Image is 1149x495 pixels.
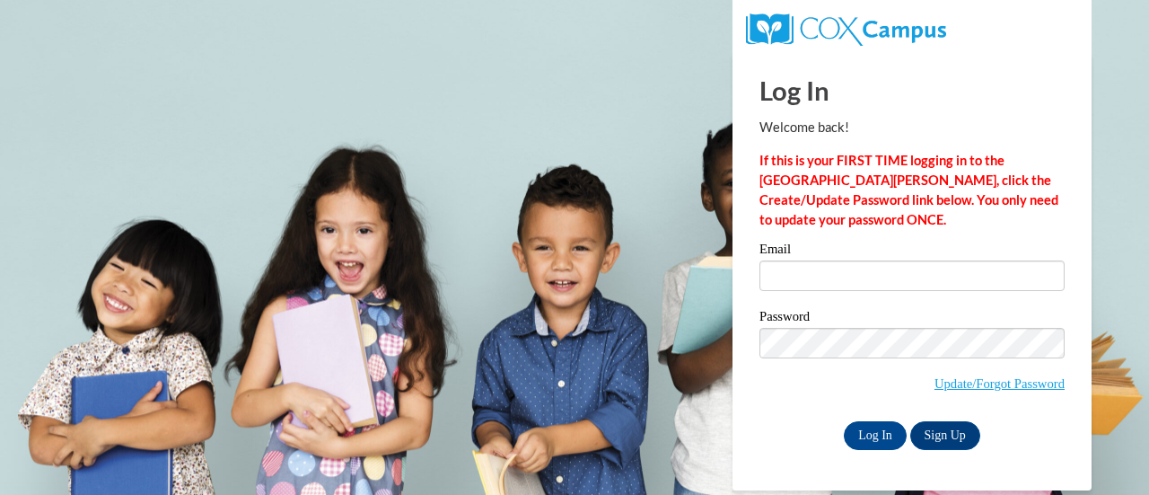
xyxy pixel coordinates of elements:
label: Email [759,243,1065,261]
a: Sign Up [910,421,980,450]
label: Password [759,310,1065,328]
h1: Log In [759,72,1065,109]
a: COX Campus [746,21,946,36]
a: Update/Forgot Password [934,376,1065,391]
input: Log In [844,421,907,450]
p: Welcome back! [759,118,1065,137]
strong: If this is your FIRST TIME logging in to the [GEOGRAPHIC_DATA][PERSON_NAME], click the Create/Upd... [759,153,1058,227]
img: COX Campus [746,13,946,46]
